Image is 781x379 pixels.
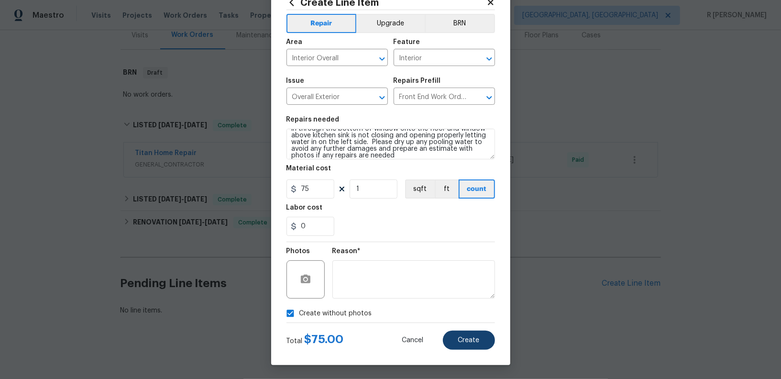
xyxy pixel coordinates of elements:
button: Open [483,52,496,66]
span: Create without photos [299,309,372,319]
button: Create [443,331,495,350]
h5: Photos [286,248,310,255]
h5: Area [286,39,303,45]
h5: Issue [286,78,305,84]
button: sqft [405,179,435,199]
textarea: #Resale Received feedback the window well in southwest bedroom is filling up with water from all ... [286,129,495,159]
span: Cancel [402,337,424,344]
span: Create [458,337,480,344]
button: Open [375,52,389,66]
button: Open [375,91,389,104]
h5: Feature [394,39,420,45]
button: Repair [286,14,357,33]
button: ft [435,179,459,199]
h5: Repairs Prefill [394,78,441,84]
button: Upgrade [356,14,425,33]
h5: Material cost [286,165,331,172]
button: count [459,179,495,199]
div: Total [286,334,344,346]
h5: Reason* [332,248,361,255]
button: Open [483,91,496,104]
button: Cancel [387,331,439,350]
span: $ 75.00 [305,334,344,345]
h5: Labor cost [286,204,323,211]
h5: Repairs needed [286,116,340,123]
button: BRN [425,14,495,33]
